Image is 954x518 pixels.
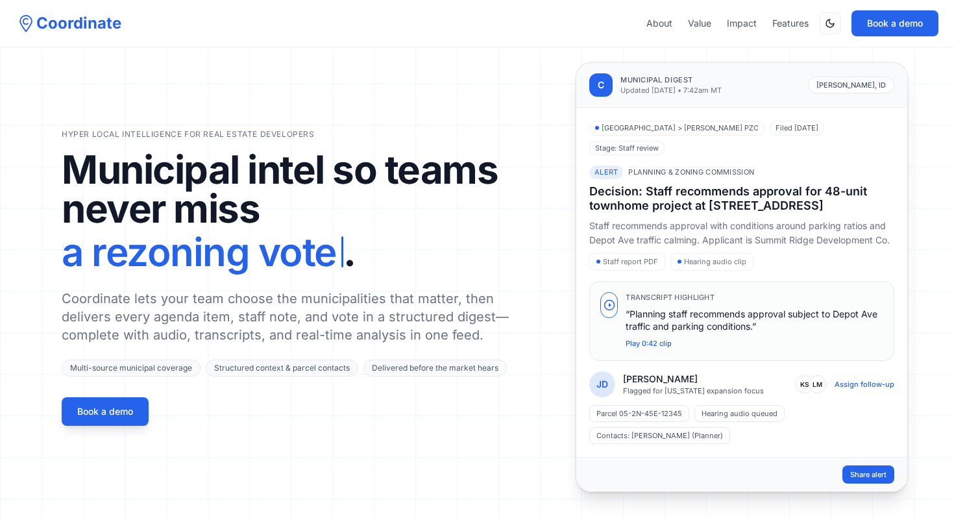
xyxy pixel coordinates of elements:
p: Municipal digest [620,75,722,86]
a: About [646,17,672,30]
button: Share alert [842,465,894,484]
p: Staff recommends approval with conditions around parking ratios and Depot Ave traffic calming. Ap... [589,219,894,249]
span: Multi-source municipal coverage [62,360,201,376]
span: LM [809,375,827,393]
span: Alert [589,166,623,179]
p: Transcript highlight [626,292,883,303]
span: Coordinate [36,13,121,34]
p: “Planning staff recommends approval subject to Depot Ave traffic and parking conditions.” [626,308,883,333]
button: Switch to dark mode [819,12,841,34]
h3: Decision: Staff recommends approval for 48-unit townhome project at [STREET_ADDRESS] [589,184,894,214]
img: Coordinate [16,13,36,34]
span: Parcel 05-2N-45E-12345 [589,405,689,422]
button: Assign follow-up [835,379,894,389]
button: Book a demo [62,397,149,426]
button: Play 0:42 clip [626,338,672,349]
div: JD [589,371,615,397]
span: KS [796,375,814,393]
p: Updated [DATE] • 7:42am MT [620,85,722,96]
span: [GEOGRAPHIC_DATA] > [PERSON_NAME] PZC [589,121,764,136]
p: Coordinate lets your team choose the municipalities that matter, then delivers every agenda item,... [62,290,510,344]
p: [PERSON_NAME] [623,373,764,386]
p: Hyper local intelligence for real estate developers [62,129,510,140]
span: Structured context & parcel contacts [206,360,358,376]
a: Features [772,17,809,30]
span: Hearing audio clip [670,253,753,271]
span: Filed [DATE] [770,121,824,136]
div: C [589,73,613,97]
span: Stage: Staff review [589,141,665,156]
span: Planning & Zoning Commission [628,167,754,178]
p: Flagged for [US_STATE] expansion focus [623,386,764,396]
span: Delivered before the market hears [363,360,507,376]
a: Value [688,17,711,30]
span: Contacts: [PERSON_NAME] (Planner) [589,427,730,444]
a: Impact [727,17,757,30]
span: Staff report PDF [589,253,665,271]
a: Coordinate [16,13,121,34]
span: Hearing audio queued [694,405,785,422]
span: [PERSON_NAME], ID [808,77,894,94]
h1: Municipal intel so teams never miss . [62,150,510,277]
button: Book a demo [851,10,938,36]
span: a rezoning vote [62,228,336,277]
